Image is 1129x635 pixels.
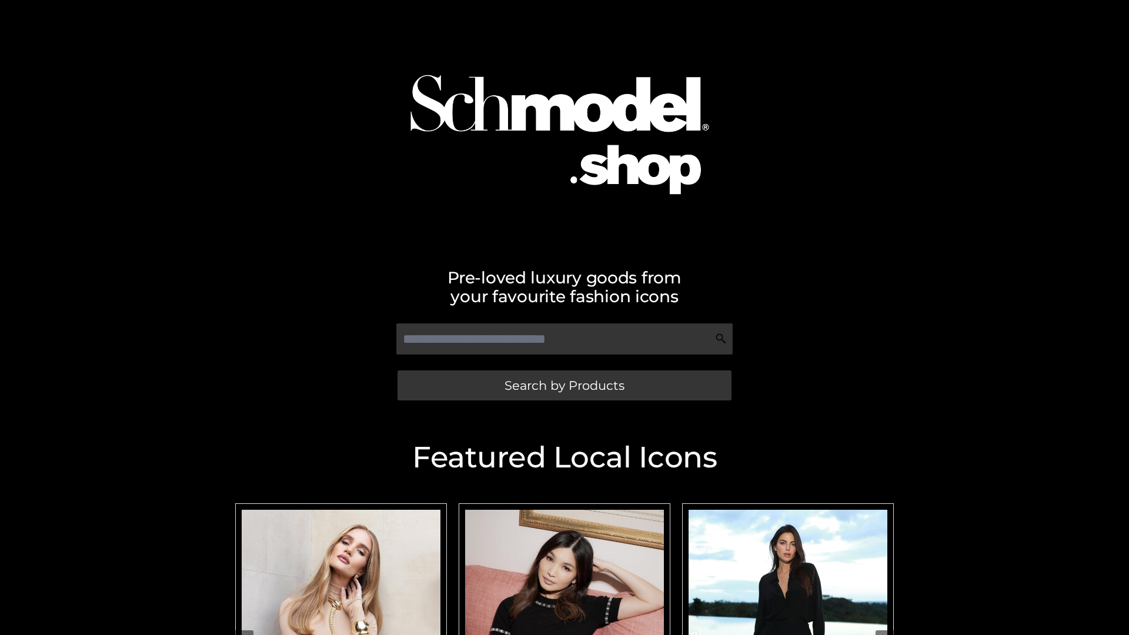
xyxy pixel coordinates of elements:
h2: Pre-loved luxury goods from your favourite fashion icons [229,268,900,306]
span: Search by Products [505,379,624,392]
img: Search Icon [715,333,727,345]
h2: Featured Local Icons​ [229,443,900,472]
a: Search by Products [398,370,731,400]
